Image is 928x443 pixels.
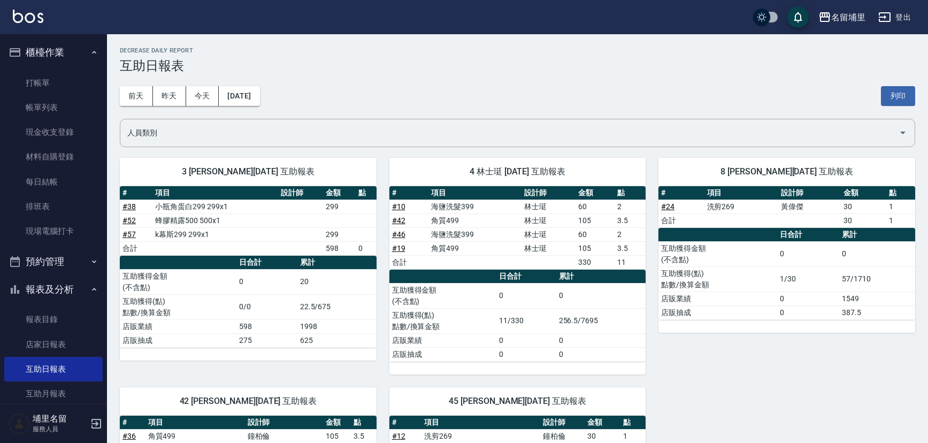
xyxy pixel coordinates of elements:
a: 帳單列表 [4,95,103,120]
table: a dense table [389,186,646,270]
table: a dense table [389,270,646,362]
td: 598 [236,319,297,333]
td: 57/1710 [839,266,915,292]
td: 角質499 [428,213,521,227]
td: 1 [886,200,915,213]
td: 275 [236,333,297,347]
a: #36 [122,432,136,440]
table: a dense table [658,186,915,228]
a: #57 [122,230,136,239]
th: 設計師 [778,186,841,200]
th: # [389,416,421,430]
a: 互助日報表 [4,357,103,381]
td: 0/0 [236,294,297,319]
button: save [787,6,809,28]
input: 人員名稱 [125,124,894,142]
th: 設計師 [278,186,323,200]
span: 4 林士珽 [DATE] 互助報表 [402,166,633,177]
td: 256.5/7695 [556,308,646,333]
td: 1 [886,213,915,227]
td: 鐘柏倫 [245,429,323,443]
td: 1/30 [777,266,839,292]
td: 30 [841,200,886,213]
a: 材料自購登錄 [4,144,103,169]
th: 項目 [421,416,540,430]
td: 2 [615,200,646,213]
button: 櫃檯作業 [4,39,103,66]
td: 60 [576,227,615,241]
td: 0 [777,305,839,319]
th: 累計 [839,228,915,242]
td: 洗剪269 [704,200,779,213]
button: 前天 [120,86,153,106]
th: 項目 [145,416,245,430]
button: 登出 [874,7,915,27]
button: 列印 [881,86,915,106]
th: 日合計 [236,256,297,270]
button: 今天 [186,86,219,106]
div: 名留埔里 [831,11,865,24]
td: 3.5 [615,241,646,255]
th: 累計 [297,256,377,270]
td: 互助獲得(點) 點數/換算金額 [120,294,236,319]
a: 報表目錄 [4,307,103,332]
a: 店家日報表 [4,332,103,357]
p: 服務人員 [33,424,87,434]
td: 洗剪269 [421,429,540,443]
button: [DATE] [219,86,259,106]
button: 預約管理 [4,248,103,276]
span: 8 [PERSON_NAME][DATE] 互助報表 [671,166,902,177]
th: 金額 [841,186,886,200]
td: 0 [556,333,646,347]
td: 0 [777,241,839,266]
a: 打帳單 [4,71,103,95]
td: 角質499 [145,429,245,443]
th: 項目 [428,186,521,200]
th: 點 [615,186,646,200]
td: 黃偉傑 [778,200,841,213]
td: 11/330 [496,308,556,333]
th: # [658,186,704,200]
table: a dense table [658,228,915,320]
a: #12 [392,432,405,440]
button: 名留埔里 [814,6,870,28]
td: 互助獲得金額 (不含點) [658,241,777,266]
td: 60 [576,200,615,213]
th: 日合計 [777,228,839,242]
a: #52 [122,216,136,225]
th: 點 [886,186,915,200]
th: 項目 [704,186,779,200]
td: 330 [576,255,615,269]
h2: Decrease Daily Report [120,47,915,54]
td: 互助獲得金額 (不含點) [389,283,496,308]
td: 105 [576,241,615,255]
td: 1 [620,429,646,443]
td: 0 [356,241,377,255]
td: 小瓶角蛋白299 299x1 [152,200,278,213]
td: 1998 [297,319,377,333]
td: 387.5 [839,305,915,319]
th: # [120,186,152,200]
h3: 互助日報表 [120,58,915,73]
a: 排班表 [4,194,103,219]
td: 海鹽洗髮399 [428,200,521,213]
td: 22.5/675 [297,294,377,319]
a: 現場電腦打卡 [4,219,103,243]
td: 合計 [658,213,704,227]
td: 0 [839,241,915,266]
td: 0 [236,269,297,294]
td: 1549 [839,292,915,305]
a: #38 [122,202,136,211]
a: #10 [392,202,405,211]
td: 店販抽成 [658,305,777,319]
td: 林士珽 [521,213,576,227]
td: 0 [556,347,646,361]
button: 報表及分析 [4,276,103,303]
td: 2 [615,227,646,241]
span: 3 [PERSON_NAME][DATE] 互助報表 [133,166,364,177]
button: Open [894,124,911,141]
td: 3.5 [351,429,377,443]
td: 20 [297,269,377,294]
td: 店販業績 [389,333,496,347]
th: 項目 [152,186,278,200]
